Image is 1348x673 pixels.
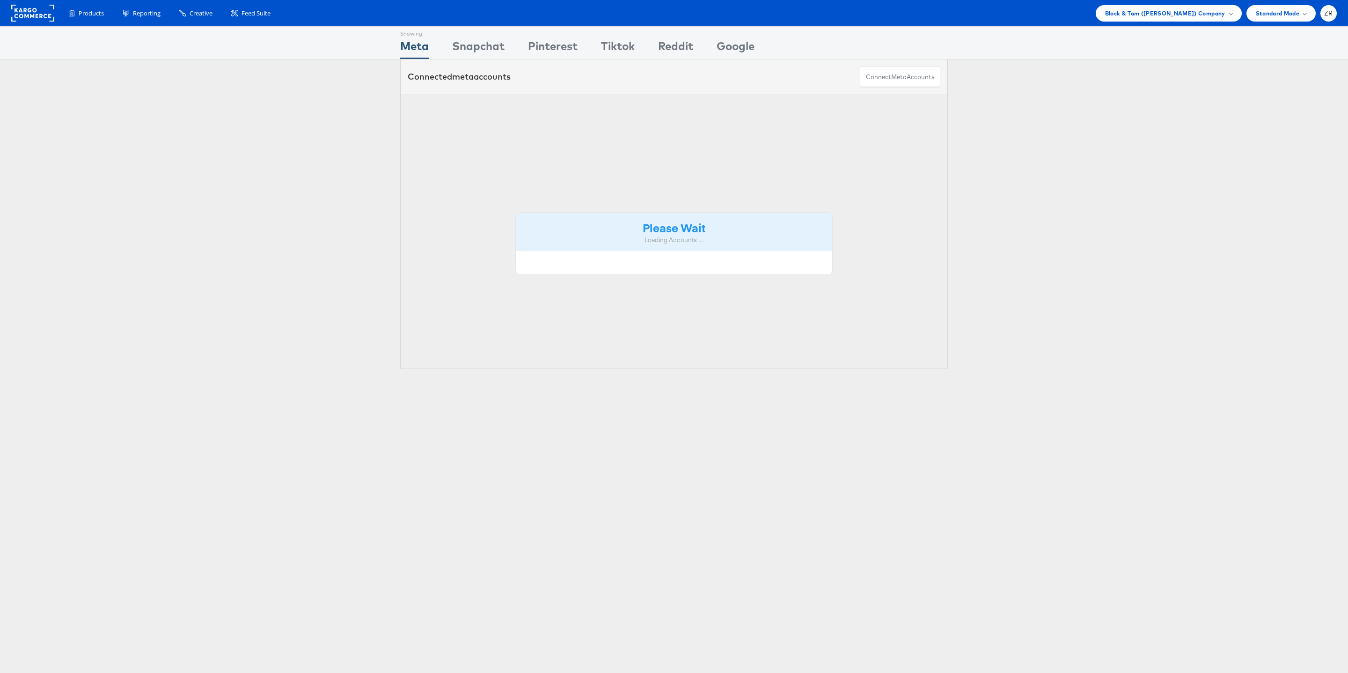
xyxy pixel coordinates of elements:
[400,38,429,59] div: Meta
[452,71,474,82] span: meta
[400,27,429,38] div: Showing
[190,9,212,18] span: Creative
[1105,8,1225,18] span: Block & Tam ([PERSON_NAME]) Company
[408,71,511,83] div: Connected accounts
[1324,10,1333,16] span: ZR
[717,38,755,59] div: Google
[242,9,271,18] span: Feed Suite
[79,9,104,18] span: Products
[528,38,578,59] div: Pinterest
[643,220,705,235] strong: Please Wait
[891,73,907,81] span: meta
[860,67,940,88] button: ConnectmetaAccounts
[601,38,635,59] div: Tiktok
[452,38,505,59] div: Snapchat
[1256,8,1299,18] span: Standard Mode
[658,38,693,59] div: Reddit
[523,236,825,244] div: Loading Accounts ....
[133,9,161,18] span: Reporting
